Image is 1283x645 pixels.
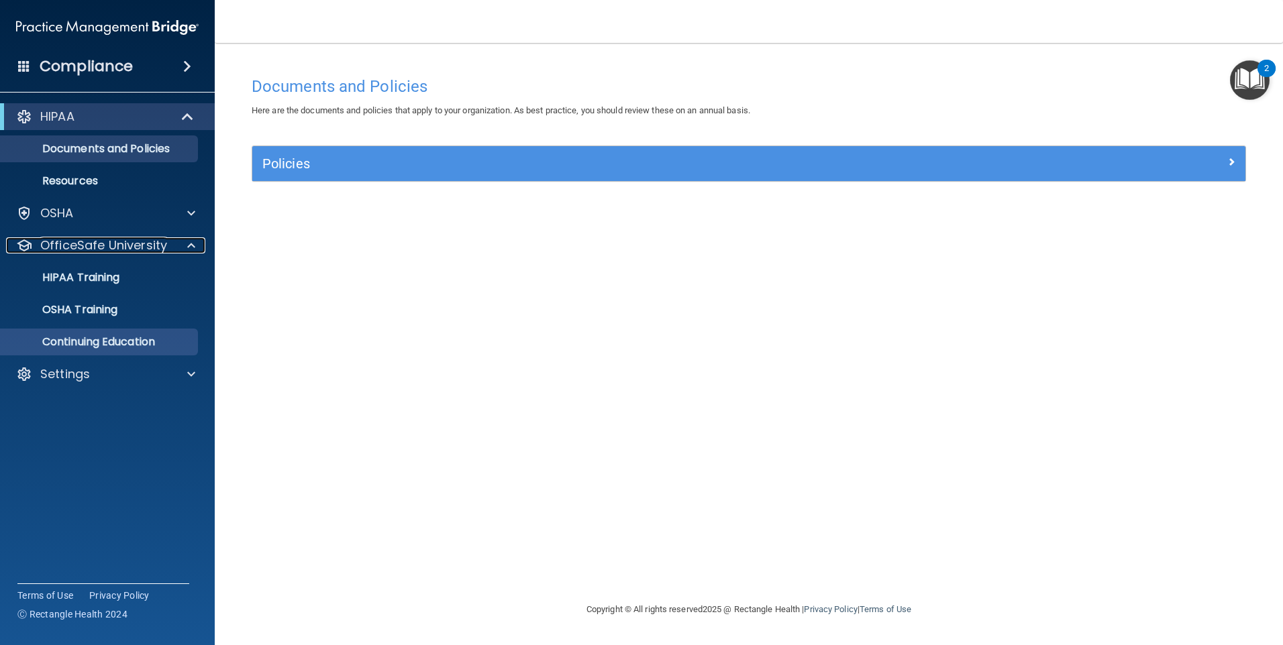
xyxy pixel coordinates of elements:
[1230,60,1270,100] button: Open Resource Center, 2 new notifications
[16,14,199,41] img: PMB logo
[9,271,119,284] p: HIPAA Training
[9,142,192,156] p: Documents and Policies
[40,205,74,221] p: OSHA
[16,205,195,221] a: OSHA
[9,335,192,349] p: Continuing Education
[16,237,195,253] a: OfficeSafe University
[1264,68,1269,86] div: 2
[504,588,994,631] div: Copyright © All rights reserved 2025 @ Rectangle Health | |
[16,366,195,382] a: Settings
[1051,550,1267,603] iframe: Drift Widget Chat Controller
[9,303,117,316] p: OSHA Training
[804,604,857,614] a: Privacy Policy
[252,78,1246,95] h4: Documents and Policies
[252,105,750,115] span: Here are the documents and policies that apply to your organization. As best practice, you should...
[262,153,1235,174] a: Policies
[89,589,150,602] a: Privacy Policy
[860,604,911,614] a: Terms of Use
[16,109,195,125] a: HIPAA
[17,589,73,602] a: Terms of Use
[262,156,987,171] h5: Policies
[40,109,74,125] p: HIPAA
[40,366,90,382] p: Settings
[40,57,133,76] h4: Compliance
[40,237,167,253] p: OfficeSafe University
[17,607,127,621] span: Ⓒ Rectangle Health 2024
[9,174,192,188] p: Resources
